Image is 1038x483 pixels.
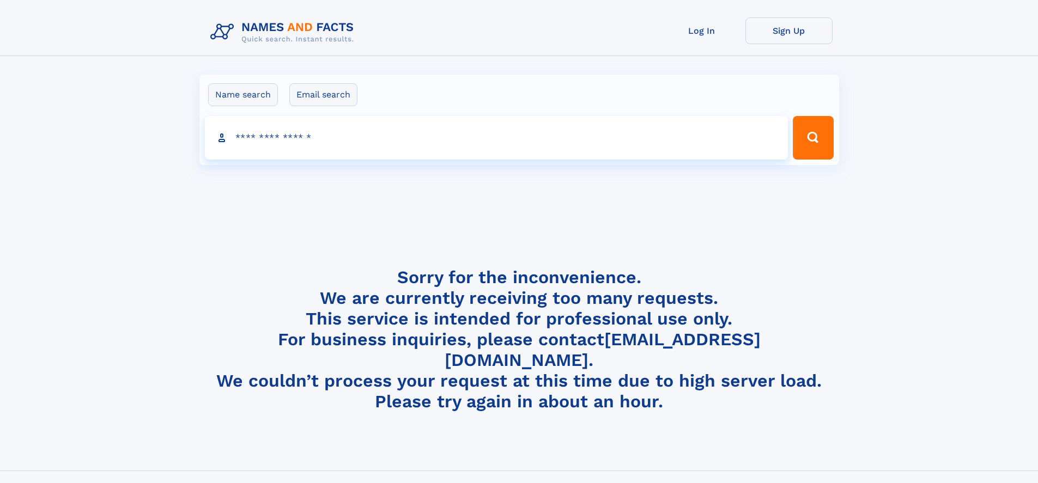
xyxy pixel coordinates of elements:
[445,329,761,370] a: [EMAIL_ADDRESS][DOMAIN_NAME]
[658,17,745,44] a: Log In
[289,83,357,106] label: Email search
[205,116,788,160] input: search input
[206,17,363,47] img: Logo Names and Facts
[208,83,278,106] label: Name search
[793,116,833,160] button: Search Button
[206,267,833,412] h4: Sorry for the inconvenience. We are currently receiving too many requests. This service is intend...
[745,17,833,44] a: Sign Up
